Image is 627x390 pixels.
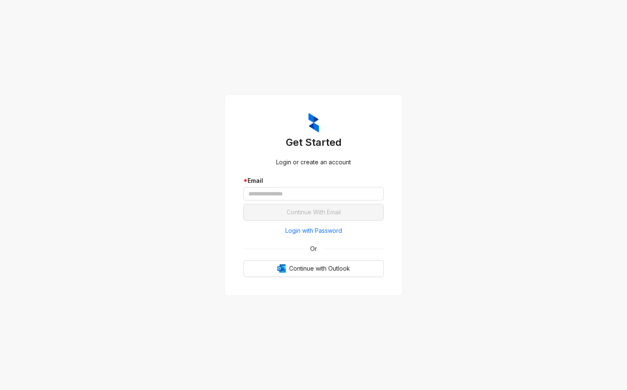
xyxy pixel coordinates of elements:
[243,158,384,167] div: Login or create an account
[277,264,286,273] img: Outlook
[304,244,323,253] span: Or
[243,204,384,221] button: Continue With Email
[308,113,319,132] img: ZumaIcon
[243,260,384,277] button: OutlookContinue with Outlook
[285,226,342,235] span: Login with Password
[243,176,384,185] div: Email
[243,224,384,237] button: Login with Password
[243,136,384,149] h3: Get Started
[289,264,350,273] span: Continue with Outlook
